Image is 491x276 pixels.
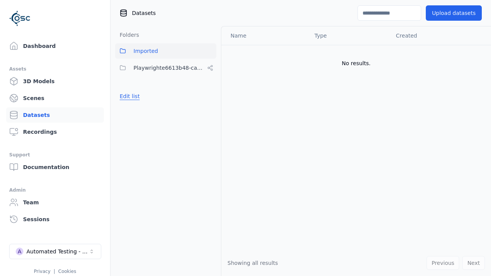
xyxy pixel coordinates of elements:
[26,248,89,255] div: Automated Testing - Playwright
[390,26,479,45] th: Created
[133,63,204,72] span: Playwrighte6613b48-ca99-48b0-8426-e5f3339f1679
[16,248,23,255] div: A
[6,38,104,54] a: Dashboard
[308,26,390,45] th: Type
[132,9,156,17] span: Datasets
[54,269,55,274] span: |
[9,64,101,74] div: Assets
[6,107,104,123] a: Datasets
[9,186,101,195] div: Admin
[34,269,50,274] a: Privacy
[9,244,101,259] button: Select a workspace
[115,31,139,39] h3: Folders
[6,195,104,210] a: Team
[221,26,308,45] th: Name
[115,43,216,59] button: Imported
[6,74,104,89] a: 3D Models
[9,8,31,29] img: Logo
[6,159,104,175] a: Documentation
[227,260,278,266] span: Showing all results
[9,150,101,159] div: Support
[6,90,104,106] a: Scenes
[58,269,76,274] a: Cookies
[115,89,144,103] button: Edit list
[221,45,491,82] td: No results.
[426,5,482,21] button: Upload datasets
[6,212,104,227] a: Sessions
[115,60,216,76] button: Playwrighte6613b48-ca99-48b0-8426-e5f3339f1679
[6,124,104,140] a: Recordings
[133,46,158,56] span: Imported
